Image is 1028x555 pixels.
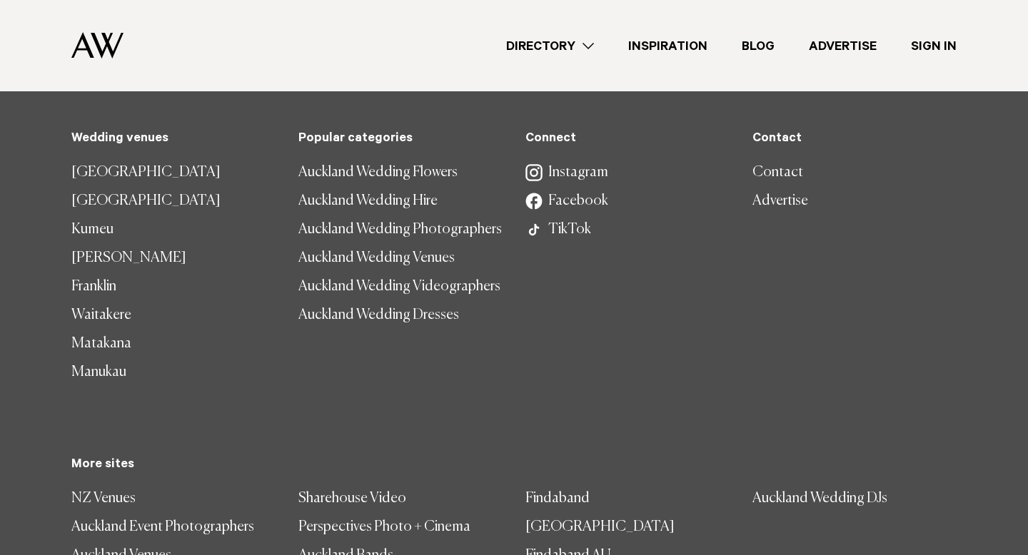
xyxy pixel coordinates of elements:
a: [GEOGRAPHIC_DATA] [71,187,276,215]
h5: Popular categories [298,132,503,147]
h5: Wedding venues [71,132,276,147]
a: [PERSON_NAME] [71,244,276,273]
a: Franklin [71,273,276,301]
a: Kumeu [71,215,276,244]
a: Manukau [71,358,276,387]
a: Instagram [525,158,730,187]
a: [GEOGRAPHIC_DATA] [71,158,276,187]
a: Contact [752,158,957,187]
a: Directory [489,36,611,56]
a: Findaband [GEOGRAPHIC_DATA] [525,484,730,541]
a: Auckland Wedding Hire [298,187,503,215]
a: Waitakere [71,301,276,330]
a: Perspectives Photo + Cinema [298,513,503,541]
h5: Connect [525,132,730,147]
a: Sharehouse Video [298,484,503,513]
a: Auckland Wedding Photographers [298,215,503,244]
a: Auckland Wedding Flowers [298,158,503,187]
a: TikTok [525,215,730,244]
a: Auckland Event Photographers [71,513,276,541]
h5: Contact [752,132,957,147]
a: Advertise [792,36,894,56]
a: Advertise [752,187,957,215]
h5: More sites [71,458,957,473]
a: Facebook [525,187,730,215]
a: Auckland Wedding Venues [298,244,503,273]
a: Auckland Wedding Videographers [298,273,503,301]
a: NZ Venues [71,484,276,513]
a: Blog [725,36,792,56]
a: Sign In [894,36,974,56]
img: Auckland Weddings Logo [71,32,124,58]
a: Matakana [71,330,276,358]
a: Auckland Wedding Dresses [298,301,503,330]
a: Inspiration [611,36,725,56]
a: Auckland Wedding DJs [752,484,957,513]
